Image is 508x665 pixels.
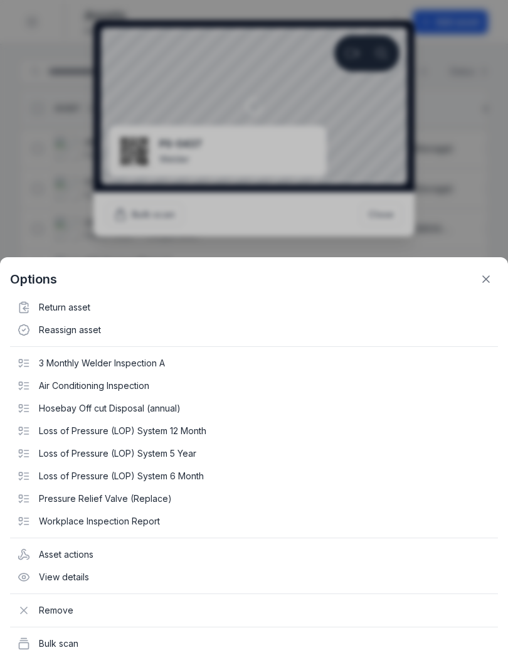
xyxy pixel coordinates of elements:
div: Bulk scan [10,632,498,655]
div: View details [10,566,498,588]
div: Hosebay Off cut Disposal (annual) [10,397,498,420]
div: Workplace Inspection Report [10,510,498,533]
div: Return asset [10,296,498,319]
div: Loss of Pressure (LOP) System 12 Month [10,420,498,442]
div: Remove [10,599,498,622]
div: 3 Monthly Welder Inspection A [10,352,498,375]
div: Reassign asset [10,319,498,341]
div: Asset actions [10,543,498,566]
div: Loss of Pressure (LOP) System 5 Year [10,442,498,465]
strong: Options [10,270,57,288]
div: Loss of Pressure (LOP) System 6 Month [10,465,498,487]
div: Pressure Relief Valve (Replace) [10,487,498,510]
div: Air Conditioning Inspection [10,375,498,397]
